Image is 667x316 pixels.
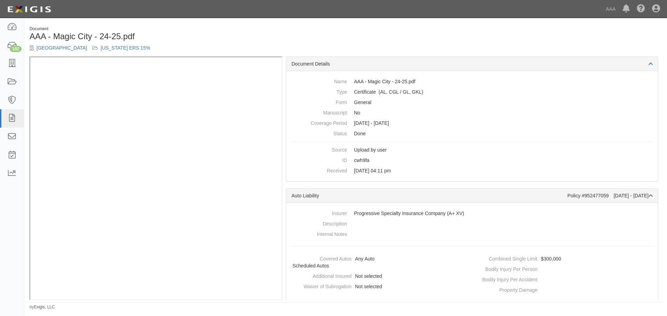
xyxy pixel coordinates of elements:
dt: Bodily Injury Per Person [475,264,537,273]
dt: Status [291,128,347,137]
div: 102 [10,46,22,52]
dt: ID [291,155,347,164]
dd: [DATE] - [DATE] [291,118,653,128]
dt: Type [291,87,347,95]
dt: Covered Autos [289,254,352,262]
a: [US_STATE] ERS 15% [101,45,150,51]
dt: Property Damage [475,285,537,293]
div: Policy #952477059 [DATE] - [DATE] [567,192,653,199]
dt: Form [291,97,347,106]
dd: [DATE] 04:11 pm [291,165,653,176]
dt: Additional Insured [289,271,352,280]
dt: Source [291,145,347,153]
img: logo-5460c22ac91f19d4615b14bd174203de0afe785f0fc80cf4dbbc73dc1793850b.png [5,3,53,16]
dd: Done [291,128,653,139]
dd: General [291,97,653,108]
dd: Any Auto, Scheduled Autos [289,254,469,271]
dt: Received [291,165,347,174]
dd: Upload by user [291,145,653,155]
dd: $300,000 [475,254,655,264]
dd: Not selected [289,281,469,292]
small: by [30,304,55,310]
a: Exigis, LLC [34,305,55,309]
dt: Waiver of Subrogation [289,281,352,290]
dt: Coverage Period [291,118,347,127]
div: Document Details [286,57,658,71]
h1: AAA - Magic City - 24-25.pdf [30,32,340,41]
i: Help Center - Complianz [637,5,645,13]
a: [GEOGRAPHIC_DATA] [36,45,87,51]
dt: Insurer [291,208,347,217]
dt: Manuscript [291,108,347,116]
dd: Progressive Specialty Insurance Company (A+ XV) [291,208,653,219]
dd: Not selected [289,271,469,281]
dt: Name [291,76,347,85]
dd: cwh9fa [291,155,653,165]
dt: Internal Notes [291,229,347,238]
dd: Auto Liability Commercial General Liability / Garage Liability Garage Keepers Liability [291,87,653,97]
dd: No [291,108,653,118]
a: AAA [602,2,619,16]
dt: Bodily Injury Per Accident [475,274,537,283]
div: Auto Liability [291,192,567,199]
div: Document [30,26,340,32]
dt: Description [291,219,347,227]
dt: Combined Single Limit [475,254,537,262]
dd: AAA - Magic City - 24-25.pdf [291,76,653,87]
